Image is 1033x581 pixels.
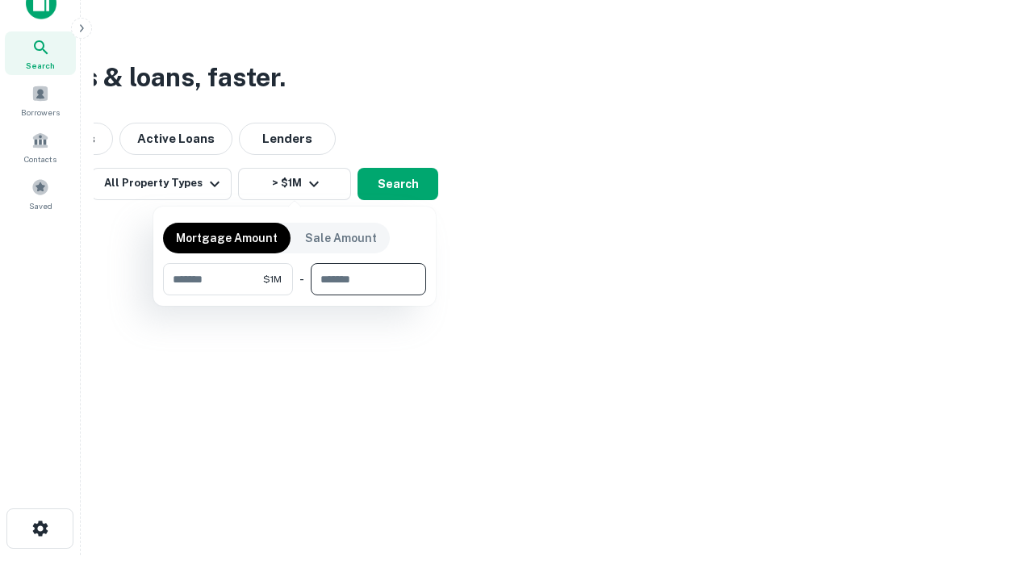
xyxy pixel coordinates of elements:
[952,452,1033,529] iframe: Chat Widget
[263,272,282,286] span: $1M
[299,263,304,295] div: -
[176,229,278,247] p: Mortgage Amount
[305,229,377,247] p: Sale Amount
